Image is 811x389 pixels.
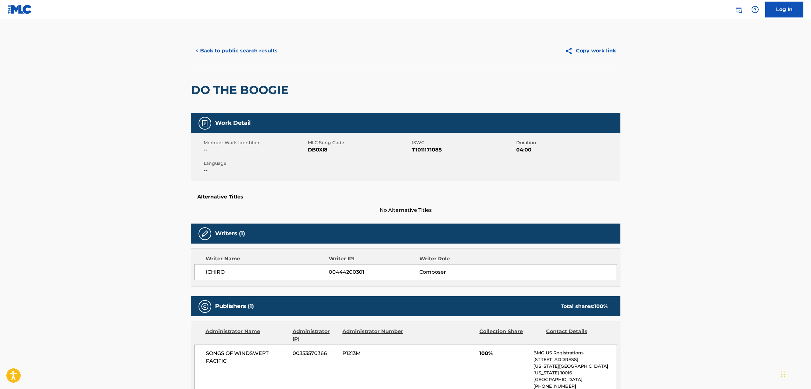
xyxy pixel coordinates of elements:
[206,268,329,276] span: ICHIRO
[533,363,616,376] p: [US_STATE][GEOGRAPHIC_DATA][US_STATE] 10016
[560,43,620,59] button: Copy work link
[533,376,616,383] p: [GEOGRAPHIC_DATA]
[732,3,745,16] a: Public Search
[8,5,32,14] img: MLC Logo
[594,303,608,309] span: 100 %
[191,83,292,97] h2: DO THE BOOGIE
[204,139,306,146] span: Member Work Identifier
[197,194,614,200] h5: Alternative Titles
[546,328,608,343] div: Contact Details
[204,167,306,174] span: --
[293,328,338,343] div: Administrator IPI
[308,139,410,146] span: MLC Song Code
[561,303,608,310] div: Total shares:
[781,365,785,384] div: Drag
[419,268,502,276] span: Composer
[479,350,529,357] span: 100%
[749,3,761,16] div: Help
[533,350,616,356] p: BMG US Registrations
[204,146,306,154] span: --
[191,206,620,214] span: No Alternative Titles
[215,230,245,237] h5: Writers (1)
[565,47,576,55] img: Copy work link
[308,146,410,154] span: DB0XI8
[516,139,619,146] span: Duration
[751,6,759,13] img: help
[533,356,616,363] p: [STREET_ADDRESS]
[329,268,419,276] span: 00444200301
[479,328,541,343] div: Collection Share
[342,350,404,357] span: P1213M
[215,119,251,127] h5: Work Detail
[419,255,502,263] div: Writer Role
[342,328,404,343] div: Administrator Number
[191,43,282,59] button: < Back to public search results
[206,255,329,263] div: Writer Name
[206,328,288,343] div: Administrator Name
[412,139,515,146] span: ISWC
[204,160,306,167] span: Language
[779,359,811,389] iframe: Chat Widget
[516,146,619,154] span: 04:00
[201,119,209,127] img: Work Detail
[765,2,803,17] a: Log In
[201,230,209,238] img: Writers
[206,350,288,365] span: SONGS OF WINDSWEPT PACIFIC
[412,146,515,154] span: T1011171085
[329,255,419,263] div: Writer IPI
[201,303,209,310] img: Publishers
[735,6,742,13] img: search
[215,303,254,310] h5: Publishers (1)
[293,350,338,357] span: 00353570366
